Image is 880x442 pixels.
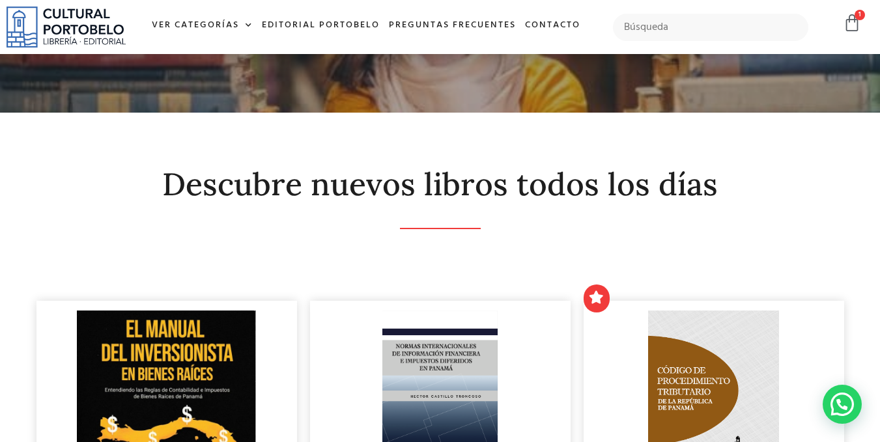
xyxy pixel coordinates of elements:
a: Editorial Portobelo [257,12,384,40]
h2: Descubre nuevos libros todos los días [36,167,844,202]
a: Ver Categorías [147,12,257,40]
span: 1 [855,10,865,20]
a: Contacto [520,12,585,40]
input: Búsqueda [613,14,809,41]
a: 1 [843,14,861,33]
a: Preguntas frecuentes [384,12,520,40]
